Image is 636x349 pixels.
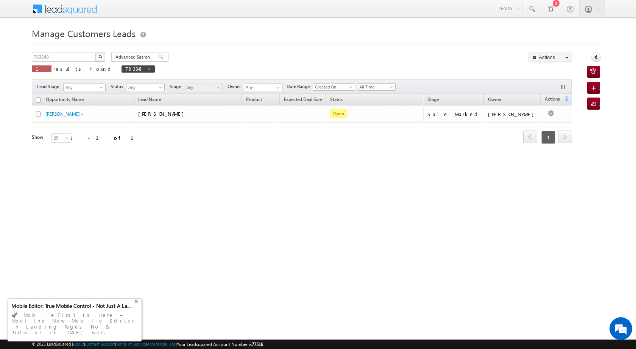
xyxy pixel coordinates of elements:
[424,95,443,105] a: Stage
[357,83,396,91] a: All Time
[32,341,263,348] span: © 2025 LeadSquared | | | | |
[42,95,87,105] a: Opportunity Name
[36,98,41,102] input: Check all records
[252,341,263,347] span: 77516
[70,133,143,142] div: 1 - 1 of 1
[330,109,347,118] span: Open
[427,111,480,118] div: Sale Marked
[280,95,326,105] a: Expected Deal Size
[284,96,322,102] span: Expected Deal Size
[138,110,188,117] span: [PERSON_NAME]
[11,302,133,309] div: Mobile Editor: True Mobile Control - Not Just A La...
[85,341,115,346] a: Contact Support
[111,83,126,90] span: Status
[115,54,152,60] span: Advanced Search
[488,96,501,102] span: Owner
[63,84,106,91] a: Any
[46,96,84,102] span: Opportunity Name
[11,310,138,338] div: 🚀 Mobile-First is Here – Meet the New Mobile Editor in Landing Pages Pro & Portals! In [DATE] wor...
[134,95,165,105] span: Lead Name
[184,84,223,91] a: Any
[32,134,45,141] div: Show
[32,27,136,39] span: Manage Customers Leads
[125,65,143,72] span: 783348
[244,84,282,91] input: Type to Search
[126,84,162,91] span: Any
[53,65,114,72] span: results found
[272,84,282,92] a: Show All Items
[170,83,184,90] span: Stage
[313,84,352,90] span: Created On
[147,341,176,346] a: Acceptable Use
[357,84,393,90] span: All Time
[246,96,262,102] span: Product
[313,83,355,91] a: Created On
[228,83,244,90] span: Owner
[541,95,564,105] span: Actions
[326,95,346,105] a: Status
[52,135,72,141] span: 25
[427,96,439,102] span: Stage
[51,133,71,143] a: 25
[37,83,62,90] span: Lead Stage
[287,83,313,90] span: Date Range
[36,65,48,72] span: 1
[98,55,102,59] img: Search
[558,131,572,143] a: next
[116,341,146,346] a: Terms of Service
[64,84,103,91] span: Any
[184,84,220,91] span: Any
[177,341,263,347] span: Your Leadsquared Account Number is
[541,131,555,144] span: 1
[45,111,83,117] a: [PERSON_NAME] -
[488,111,538,118] div: [PERSON_NAME]
[126,84,165,91] a: Any
[132,296,142,305] div: +
[523,131,537,143] a: prev
[528,53,572,62] button: Actions
[73,341,84,346] a: About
